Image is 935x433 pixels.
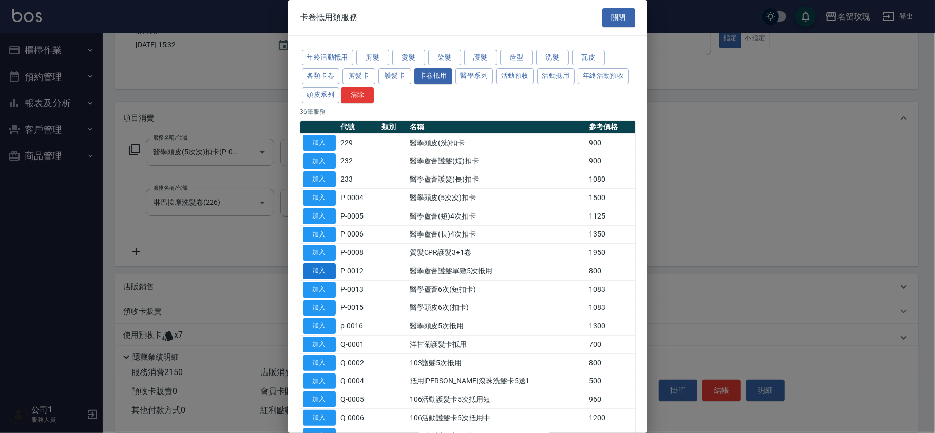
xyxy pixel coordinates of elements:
[338,133,379,152] td: 229
[586,121,635,134] th: 參考價格
[338,207,379,225] td: P-0005
[338,299,379,317] td: P-0015
[303,135,336,151] button: 加入
[302,68,340,84] button: 各類卡卷
[303,263,336,279] button: 加入
[496,68,534,84] button: 活動預收
[303,153,336,169] button: 加入
[428,50,461,66] button: 染髮
[338,372,379,390] td: Q-0004
[338,390,379,409] td: Q-0005
[303,318,336,334] button: 加入
[455,68,493,84] button: 醫學系列
[338,225,379,244] td: P-0006
[586,225,635,244] td: 1350
[338,189,379,207] td: P-0004
[586,133,635,152] td: 900
[407,336,587,354] td: 洋甘菊護髮卡抵用
[300,107,635,116] p: 36 筆服務
[586,390,635,409] td: 960
[303,337,336,352] button: 加入
[303,410,336,426] button: 加入
[586,409,635,427] td: 1200
[338,280,379,299] td: P-0013
[414,68,452,84] button: 卡卷抵用
[302,87,340,103] button: 頭皮系列
[407,189,587,207] td: 醫學頭皮(5次次)扣卡
[407,409,587,427] td: 106活動護髮卡5次抵用中
[341,87,374,103] button: 清除
[303,355,336,371] button: 加入
[392,50,425,66] button: 燙髮
[500,50,533,66] button: 造型
[303,391,336,407] button: 加入
[578,68,629,84] button: 年終活動預收
[572,50,605,66] button: 瓦皮
[586,372,635,390] td: 500
[303,300,336,316] button: 加入
[407,390,587,409] td: 106活動護髮卡5次抵用短
[407,372,587,390] td: 抵用[PERSON_NAME]滾珠洗髮卡5送1
[407,133,587,152] td: 醫學頭皮(洗)扣卡
[303,190,336,206] button: 加入
[586,280,635,299] td: 1083
[407,299,587,317] td: 醫學頭皮6次(扣卡)
[407,280,587,299] td: 醫學蘆薈6次(短扣卡)
[338,262,379,281] td: P-0012
[586,244,635,262] td: 1950
[303,373,336,389] button: 加入
[407,244,587,262] td: 質髮CPR護髮3+1卷
[303,245,336,261] button: 加入
[378,68,411,84] button: 護髮卡
[300,12,358,23] span: 卡卷抵用類服務
[338,152,379,170] td: 232
[407,225,587,244] td: 醫學蘆薈(長)4次扣卡
[407,121,587,134] th: 名稱
[464,50,497,66] button: 護髮
[302,50,353,66] button: 年終活動抵用
[586,170,635,189] td: 1080
[586,152,635,170] td: 900
[586,299,635,317] td: 1083
[356,50,389,66] button: 剪髮
[407,152,587,170] td: 醫學蘆薈護髮(短)扣卡
[586,189,635,207] td: 1500
[407,353,587,372] td: 103護髮5次抵用
[379,121,407,134] th: 類別
[303,171,336,187] button: 加入
[537,68,575,84] button: 活動抵用
[407,207,587,225] td: 醫學蘆薈(短)4次扣卡
[338,409,379,427] td: Q-0006
[338,170,379,189] td: 233
[303,282,336,298] button: 加入
[602,8,635,27] button: 關閉
[407,262,587,281] td: 醫學蘆薈護髮單敷5次抵用
[586,353,635,372] td: 800
[338,244,379,262] td: P-0008
[586,262,635,281] td: 800
[536,50,569,66] button: 洗髮
[338,353,379,372] td: Q-0002
[586,336,635,354] td: 700
[586,317,635,336] td: 1300
[338,121,379,134] th: 代號
[407,170,587,189] td: 醫學蘆薈護髮(長)扣卡
[303,208,336,224] button: 加入
[303,227,336,243] button: 加入
[338,317,379,336] td: p-0016
[338,336,379,354] td: Q-0001
[586,207,635,225] td: 1125
[342,68,375,84] button: 剪髮卡
[407,317,587,336] td: 醫學頭皮5次抵用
